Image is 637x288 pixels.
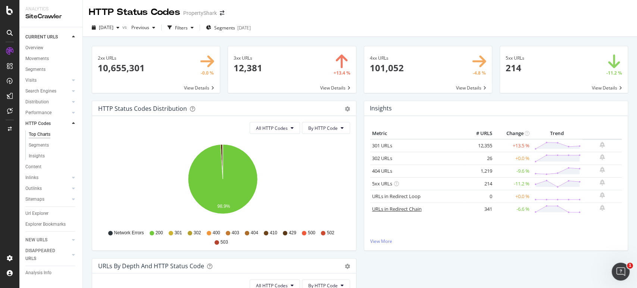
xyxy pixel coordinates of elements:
[25,195,70,203] a: Sitemaps
[25,210,77,217] a: Url Explorer
[627,263,633,269] span: 1
[600,192,605,198] div: bell-plus
[494,152,531,165] td: +0.0 %
[25,98,70,106] a: Distribution
[494,190,531,203] td: +0.0 %
[25,210,49,217] div: Url Explorer
[600,179,605,185] div: bell-plus
[250,122,300,134] button: All HTTP Codes
[194,230,201,236] span: 302
[165,22,197,34] button: Filters
[256,125,288,131] span: All HTTP Codes
[128,24,149,31] span: Previous
[494,177,531,190] td: -11.2 %
[29,141,49,149] div: Segments
[464,139,494,152] td: 12,355
[183,9,217,17] div: PropertyShark
[25,163,41,171] div: Content
[25,174,38,182] div: Inlinks
[600,142,605,148] div: bell-plus
[29,141,77,149] a: Segments
[217,204,230,209] text: 98.9%
[128,22,158,34] button: Previous
[612,263,630,281] iframe: Intercom live chat
[214,25,235,31] span: Segments
[25,109,70,117] a: Performance
[494,139,531,152] td: +13.5 %
[25,98,49,106] div: Distribution
[464,128,494,139] th: # URLS
[220,10,224,16] div: arrow-right-arrow-left
[25,44,77,52] a: Overview
[372,206,422,212] a: URLs in Redirect Chain
[25,55,49,63] div: Movements
[25,247,70,263] a: DISAPPEARED URLS
[370,103,392,113] h4: Insights
[25,66,46,73] div: Segments
[25,220,77,228] a: Explorer Bookmarks
[25,174,70,182] a: Inlinks
[203,22,254,34] button: Segments[DATE]
[494,203,531,215] td: -6.6 %
[213,230,220,236] span: 400
[156,230,163,236] span: 200
[25,87,56,95] div: Search Engines
[464,165,494,177] td: 1,219
[25,76,37,84] div: Visits
[25,76,70,84] a: Visits
[25,195,44,203] div: Sitemaps
[25,236,70,244] a: NEW URLS
[29,152,77,160] a: Insights
[25,269,77,277] a: Analysis Info
[99,24,113,31] span: 2025 Sep. 22nd
[175,25,188,31] div: Filters
[221,239,228,245] span: 503
[25,44,43,52] div: Overview
[251,230,258,236] span: 404
[372,168,392,174] a: 404 URLs
[25,12,76,21] div: SiteCrawler
[29,131,50,138] div: Top Charts
[25,185,42,192] div: Outlinks
[600,167,605,173] div: bell-plus
[372,193,421,200] a: URLs in Redirect Loop
[25,87,70,95] a: Search Engines
[25,269,51,277] div: Analysis Info
[25,33,70,41] a: CURRENT URLS
[25,120,70,128] a: HTTP Codes
[237,25,251,31] div: [DATE]
[98,140,347,226] svg: A chart.
[464,177,494,190] td: 214
[494,165,531,177] td: -9.6 %
[372,142,392,149] a: 301 URLs
[232,230,239,236] span: 403
[270,230,277,236] span: 410
[25,236,47,244] div: NEW URLS
[464,152,494,165] td: 26
[600,205,605,211] div: bell-plus
[89,22,122,34] button: [DATE]
[372,155,392,162] a: 302 URLs
[175,230,182,236] span: 301
[89,6,180,19] div: HTTP Status Codes
[345,264,350,269] div: gear
[327,230,334,236] span: 502
[98,262,204,270] div: URLs by Depth and HTTP Status Code
[25,6,76,12] div: Analytics
[464,190,494,203] td: 0
[531,128,583,139] th: Trend
[25,33,58,41] div: CURRENT URLS
[345,106,350,112] div: gear
[25,220,66,228] div: Explorer Bookmarks
[302,122,350,134] button: By HTTP Code
[370,238,622,244] a: View More
[494,128,531,139] th: Change
[25,109,51,117] div: Performance
[25,163,77,171] a: Content
[308,125,338,131] span: By HTTP Code
[289,230,296,236] span: 429
[114,230,144,236] span: Network Errors
[25,247,63,263] div: DISAPPEARED URLS
[464,203,494,215] td: 341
